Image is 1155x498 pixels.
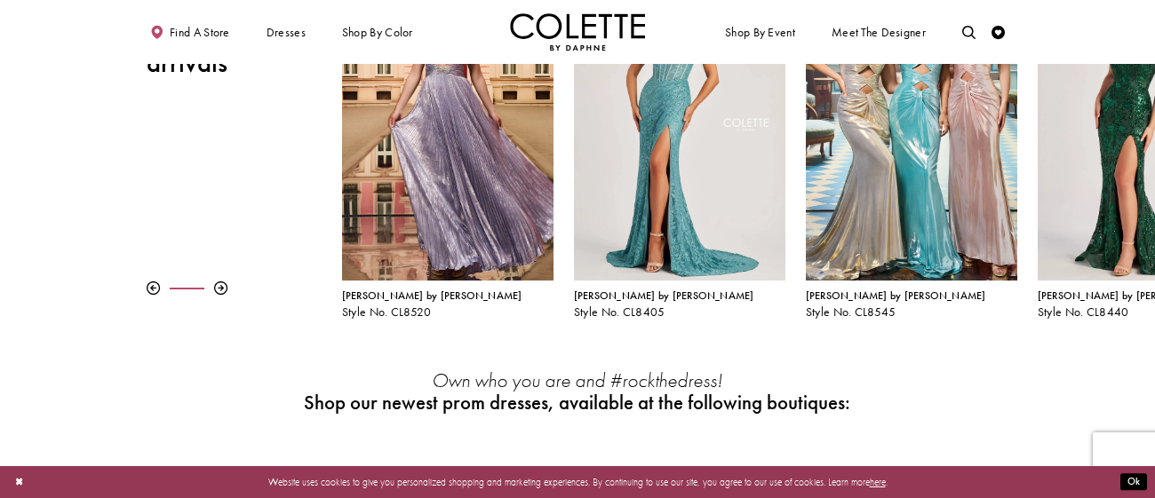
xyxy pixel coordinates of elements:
[574,289,754,303] span: [PERSON_NAME] by [PERSON_NAME]
[1120,474,1147,491] button: Submit Dialog
[510,13,645,51] img: Colette by Daphne
[959,13,979,51] a: Toggle search
[806,304,896,320] span: Style No. CL8545
[828,13,929,51] a: Meet the designer
[342,290,554,319] div: Colette by Daphne Style No. CL8520
[806,289,986,303] span: [PERSON_NAME] by [PERSON_NAME]
[806,290,1017,319] div: Colette by Daphne Style No. CL8545
[342,304,432,320] span: Style No. CL8520
[432,368,722,393] em: Own who you are and #rockthedress!
[342,289,522,303] span: [PERSON_NAME] by [PERSON_NAME]
[263,13,309,51] span: Dresses
[870,476,886,488] a: here
[97,473,1058,491] p: Website uses cookies to give you personalized shopping and marketing experiences. By continuing t...
[267,26,306,39] span: Dresses
[510,13,645,51] a: Visit Home Page
[1038,304,1129,320] span: Style No. CL8440
[988,13,1008,51] a: Check Wishlist
[574,290,785,319] div: Colette by Daphne Style No. CL8405
[342,26,413,39] span: Shop by color
[574,304,665,320] span: Style No. CL8405
[8,470,30,494] button: Close Dialog
[170,26,230,39] span: Find a store
[299,391,856,414] h2: Shop our newest prom dresses, available at the following boutiques:
[721,13,798,51] span: Shop By Event
[339,13,416,51] span: Shop by color
[725,26,795,39] span: Shop By Event
[832,26,926,39] span: Meet the designer
[147,13,233,51] a: Find a store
